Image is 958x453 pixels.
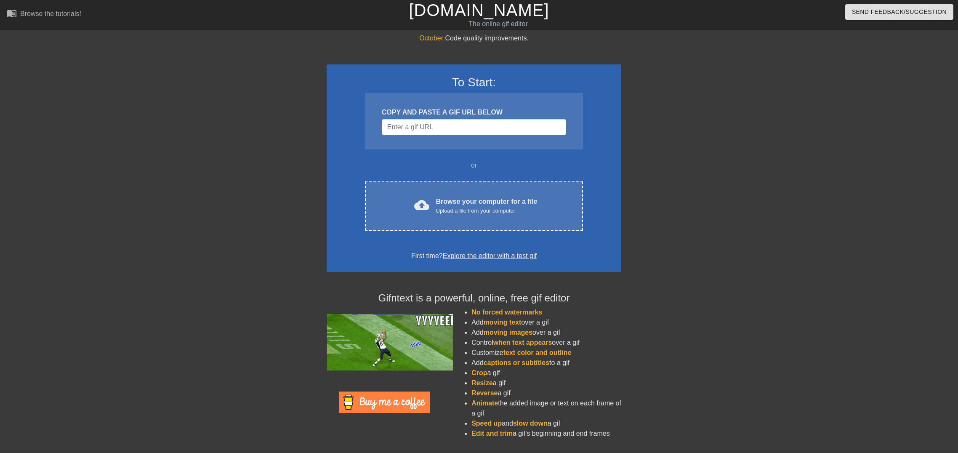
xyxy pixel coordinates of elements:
span: No forced watermarks [471,309,542,316]
div: Browse your computer for a file [436,197,538,215]
div: First time? [338,251,610,261]
span: Animate [471,400,498,407]
span: moving text [484,319,522,326]
span: cloud_upload [414,197,429,213]
li: the added image or text on each frame of a gif [471,398,621,418]
li: Add over a gif [471,328,621,338]
li: a gif [471,368,621,378]
div: Upload a file from your computer [436,207,538,215]
div: The online gif editor [324,19,673,29]
span: Crop [471,369,487,376]
div: Browse the tutorials! [20,10,81,17]
span: slow down [513,420,548,427]
span: Reverse [471,389,498,397]
span: October: [419,35,445,42]
li: Customize [471,348,621,358]
img: football_small.gif [327,314,453,370]
button: Send Feedback/Suggestion [845,4,953,20]
div: Code quality improvements. [327,33,621,43]
li: Add to a gif [471,358,621,368]
span: text color and outline [503,349,572,356]
div: COPY AND PASTE A GIF URL BELOW [382,107,566,117]
span: captions or subtitles [484,359,549,366]
li: Control over a gif [471,338,621,348]
span: moving images [484,329,532,336]
span: Send Feedback/Suggestion [852,7,947,17]
li: and a gif [471,418,621,429]
a: [DOMAIN_NAME] [409,1,549,19]
span: Speed up [471,420,502,427]
span: when text appears [493,339,552,346]
span: menu_book [7,8,17,18]
span: Resize [471,379,493,386]
img: Buy Me A Coffee [339,392,430,413]
li: a gif's beginning and end frames [471,429,621,439]
div: or [349,160,599,171]
span: Edit and trim [471,430,513,437]
h4: Gifntext is a powerful, online, free gif editor [327,292,621,304]
a: Browse the tutorials! [7,8,81,21]
li: Add over a gif [471,317,621,328]
h3: To Start: [338,75,610,90]
li: a gif [471,378,621,388]
a: Explore the editor with a test gif [443,252,537,259]
li: a gif [471,388,621,398]
input: Username [382,119,566,135]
